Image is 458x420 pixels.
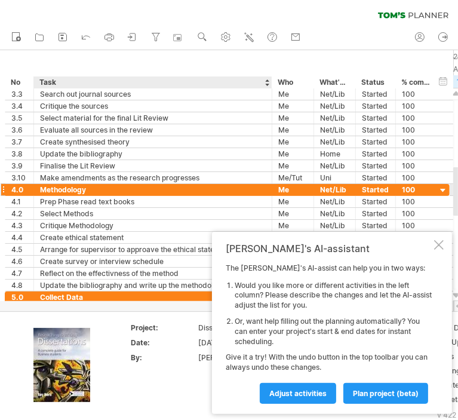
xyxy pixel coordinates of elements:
div: Critique the sources [40,100,266,112]
div: Create synthesised theory [40,136,266,148]
div: v 422 [437,410,456,419]
div: Net/Lib [320,100,349,112]
div: Arrange for supervisor to approave the ethical statement [40,244,266,255]
div: 100 [402,184,431,195]
div: Finalise the Lit Review [40,160,266,171]
div: Started [362,136,389,148]
div: Started [362,160,389,171]
div: 4.2 [11,208,27,219]
div: Create survey or interview schedule [40,256,266,267]
div: Started [362,88,389,100]
li: Or, want help filling out the planning automatically? You can enter your project's start & end da... [235,317,432,347]
div: Select Methods [40,208,266,219]
div: 3.10 [11,172,27,183]
div: Me [278,160,308,171]
a: Adjust activities [260,383,336,404]
div: Dissertation Timescale [199,323,299,333]
img: ae64b563-e3e0-416d-90a8-e32b171956a1.jpg [33,328,90,402]
div: % complete [401,76,430,88]
div: Reflect on the effectivness of the method [40,268,266,279]
div: Net/Lib [320,220,349,231]
div: 100 [402,112,431,124]
li: Would you like more or different activities in the left column? Please describe the changes and l... [235,281,432,311]
div: Who [278,76,307,88]
span: plan project (beta) [353,389,419,398]
div: [PERSON_NAME] [199,352,299,363]
div: Started [362,148,389,160]
div: Update the bibliography and write up the methodology section [40,280,266,291]
div: The [PERSON_NAME]'s AI-assist can help you in two ways: Give it a try! With the undo button in th... [226,263,432,403]
div: 4.7 [11,268,27,279]
div: 3.6 [11,124,27,136]
div: Me [278,136,308,148]
div: Date: [131,338,196,348]
div: Started [362,208,389,219]
div: Make amendments as the research progresses [40,172,266,183]
div: Critique Methodology [40,220,266,231]
div: 100 [402,172,431,183]
div: No [11,76,27,88]
div: Net/Lib [320,88,349,100]
div: Started [362,124,389,136]
div: Evaluate all sources in the review [40,124,266,136]
div: Started [362,196,389,207]
div: 4.8 [11,280,27,291]
div: 3.4 [11,100,27,112]
div: 4.4 [11,232,27,243]
div: Create ethical statement [40,232,266,243]
div: Uni [320,172,349,183]
div: Me [278,196,308,207]
div: 5.0 [11,292,27,303]
div: 4.3 [11,220,27,231]
div: 100 [402,88,431,100]
div: Search out journal sources [40,88,266,100]
div: 100 [402,148,431,160]
div: Me [278,112,308,124]
div: 3.9 [11,160,27,171]
div: 3.5 [11,112,27,124]
div: 4.6 [11,256,27,267]
div: Net/Lib [320,160,349,171]
div: Me [278,220,308,231]
div: Started [362,100,389,112]
div: Net/Lib [320,124,349,136]
div: 100 [402,208,431,219]
div: Net/Lib [320,208,349,219]
div: Methodology [40,184,266,195]
div: [PERSON_NAME]'s AI-assistant [226,243,432,255]
div: [DATE] [199,338,299,348]
div: Prep Phase read text books [40,196,266,207]
div: 100 [402,100,431,112]
div: Status [361,76,389,88]
div: Net/Lib [320,196,349,207]
div: Project: [131,323,196,333]
div: What's needed [319,76,349,88]
div: 100 [402,160,431,171]
div: By: [131,352,196,363]
div: 100 [402,124,431,136]
a: plan project (beta) [343,383,428,404]
div: 3.8 [11,148,27,160]
div: Select material for the final Lit Review [40,112,266,124]
div: Net/Lib [320,184,349,195]
div: Me [278,100,308,112]
div: Update the bibliography [40,148,266,160]
div: Net/Lib [320,112,349,124]
div: 3.3 [11,88,27,100]
div: 3.7 [11,136,27,148]
div: Started [362,184,389,195]
div: 4.1 [11,196,27,207]
div: Started [362,112,389,124]
div: 100 [402,196,431,207]
div: Task [39,76,265,88]
div: Net/Lib [320,136,349,148]
div: Me [278,88,308,100]
div: 4.0 [11,184,27,195]
div: Me [278,148,308,160]
div: Me/Tut [278,172,308,183]
div: 100 [402,220,431,231]
span: Adjust activities [269,389,327,398]
div: Started [362,220,389,231]
div: Started [362,172,389,183]
div: 100 [402,136,431,148]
